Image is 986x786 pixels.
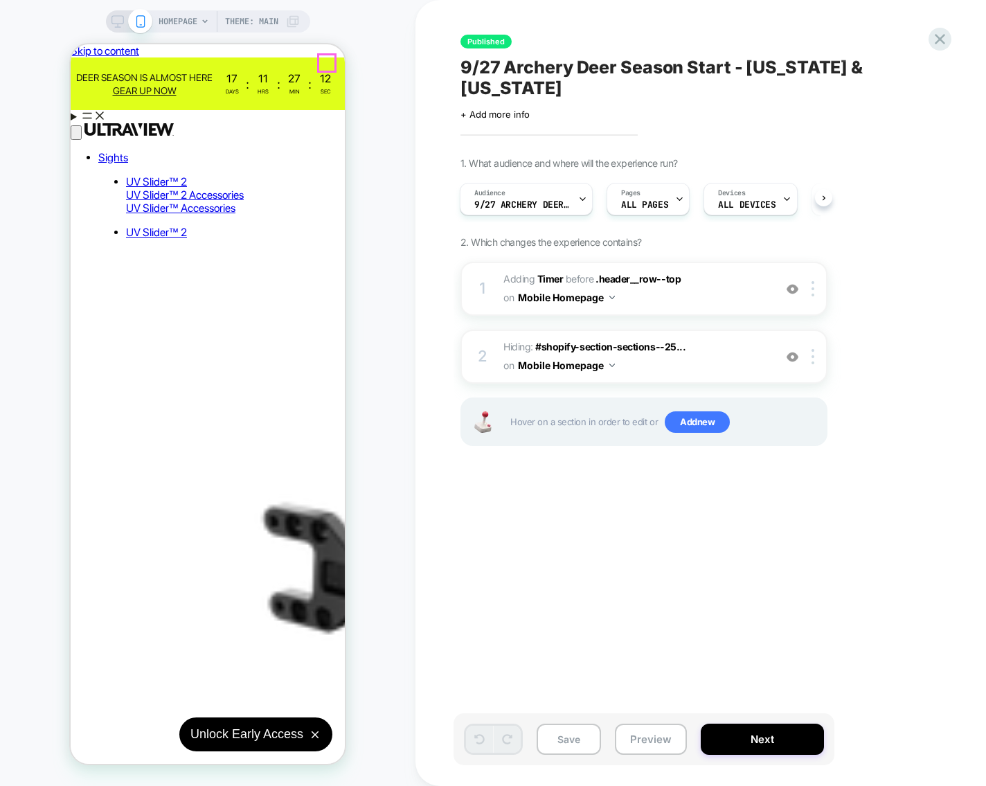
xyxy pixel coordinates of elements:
b: Timer [537,273,564,285]
span: Deer season is almost here [6,28,142,39]
img: down arrow [609,296,615,299]
a: UV Slider™ 2 Accessories [55,144,173,157]
span: Theme: MAIN [225,10,278,33]
span: Pages [621,188,640,198]
div: 17 [151,28,172,41]
span: on [503,357,514,374]
div: : [175,31,179,48]
div: Sec [244,44,265,51]
span: BEFORE [566,273,593,285]
a: UV Slider™ Accessories [55,157,165,170]
a: UV Slider™ 2 [55,181,116,195]
button: Next [701,724,824,755]
div: 11 [182,28,203,41]
img: crossed eye [787,283,798,295]
span: Adding [503,273,563,285]
span: Hiding : [503,338,767,375]
button: Mobile Homepage [518,287,615,307]
button: Unlock Early Access [107,672,263,708]
div: 12 [244,28,265,41]
span: #shopify-section-sections--25... [535,341,685,352]
img: crossed eye [787,351,798,363]
div: Days [151,44,172,51]
span: 9/27 Archery Deer Season Start [474,200,571,210]
span: 9/27 Archery Deer Season Start - [US_STATE] & [US_STATE] [460,57,966,98]
span: HOMEPAGE [159,10,197,33]
button: Preview [615,724,687,755]
div: Min [213,44,234,51]
span: Audience [474,188,505,198]
span: on [503,289,514,306]
span: 1. What audience and where will the experience run? [460,157,677,169]
span: Add new [665,411,730,434]
div: 2 [476,343,490,370]
span: + Add more info [460,109,530,120]
button: Mobile Homepage [518,355,615,375]
span: Published [460,35,512,48]
img: down arrow [609,364,615,367]
button: Save [537,724,601,755]
img: close [812,349,814,364]
div: : [206,31,210,48]
a: UV Slider™ 2 [55,131,116,144]
span: ALL PAGES [621,200,668,210]
a: Sights [28,107,57,120]
div: : [237,31,241,48]
div: Hrs [182,44,203,51]
u: Gear Up Now [42,41,106,52]
span: .header__row--top [595,273,681,285]
span: 2. Which changes the experience contains? [460,236,641,248]
span: ALL DEVICES [718,200,776,210]
div: 1 [476,275,490,303]
span: Hover on a section in order to edit or [510,411,819,434]
img: close [812,281,814,296]
div: 27 [213,28,234,41]
span: Devices [718,188,745,198]
img: Joystick [469,411,496,433]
